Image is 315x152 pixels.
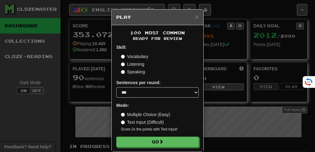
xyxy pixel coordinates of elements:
[116,14,199,20] h5: Play
[130,30,185,35] span: 100 Most Common
[195,14,199,20] button: Close
[116,137,199,147] button: Go
[121,127,199,132] small: Score 2x the points with Text Input !
[121,111,170,118] label: Multiple Choice (Easy)
[195,13,199,20] span: ×
[116,80,161,86] label: Sentences per round:
[121,62,125,66] input: Listening
[116,103,129,108] strong: Mode:
[121,61,144,67] label: Listening
[121,119,164,125] label: Text Input (Difficult)
[121,113,125,117] input: Multiple Choice (Easy)
[116,45,126,50] strong: Skill:
[116,36,199,41] small: Ready for Review
[121,69,145,75] label: Speaking
[121,120,125,124] input: Text Input (Difficult)
[121,53,148,60] label: Vocabulary
[121,70,125,74] input: Speaking
[121,55,125,59] input: Vocabulary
